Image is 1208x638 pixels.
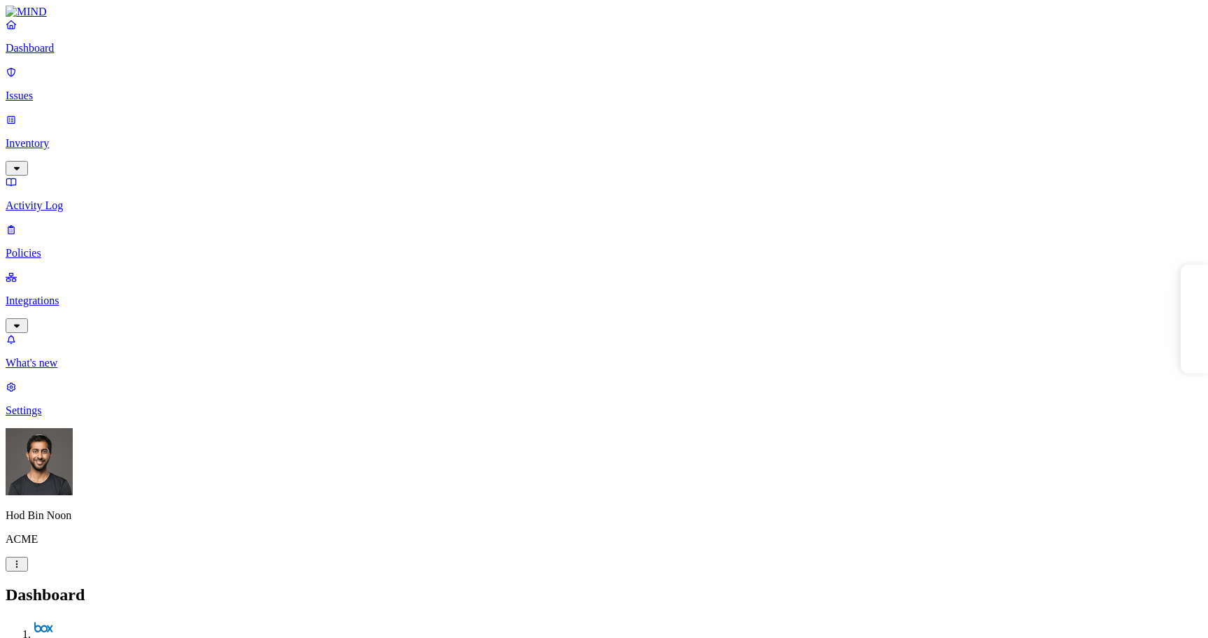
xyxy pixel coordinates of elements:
[6,223,1202,260] a: Policies
[34,618,53,638] img: svg%3e
[6,66,1202,102] a: Issues
[6,18,1202,55] a: Dashboard
[6,247,1202,260] p: Policies
[6,199,1202,212] p: Activity Log
[6,42,1202,55] p: Dashboard
[6,428,73,495] img: Hod Bin Noon
[6,295,1202,307] p: Integrations
[6,113,1202,173] a: Inventory
[6,333,1202,369] a: What's new
[6,137,1202,150] p: Inventory
[6,404,1202,417] p: Settings
[6,90,1202,102] p: Issues
[6,271,1202,331] a: Integrations
[6,381,1202,417] a: Settings
[6,357,1202,369] p: What's new
[6,533,1202,546] p: ACME
[6,6,1202,18] a: MIND
[6,509,1202,522] p: Hod Bin Noon
[6,176,1202,212] a: Activity Log
[6,586,1202,604] h2: Dashboard
[6,6,47,18] img: MIND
